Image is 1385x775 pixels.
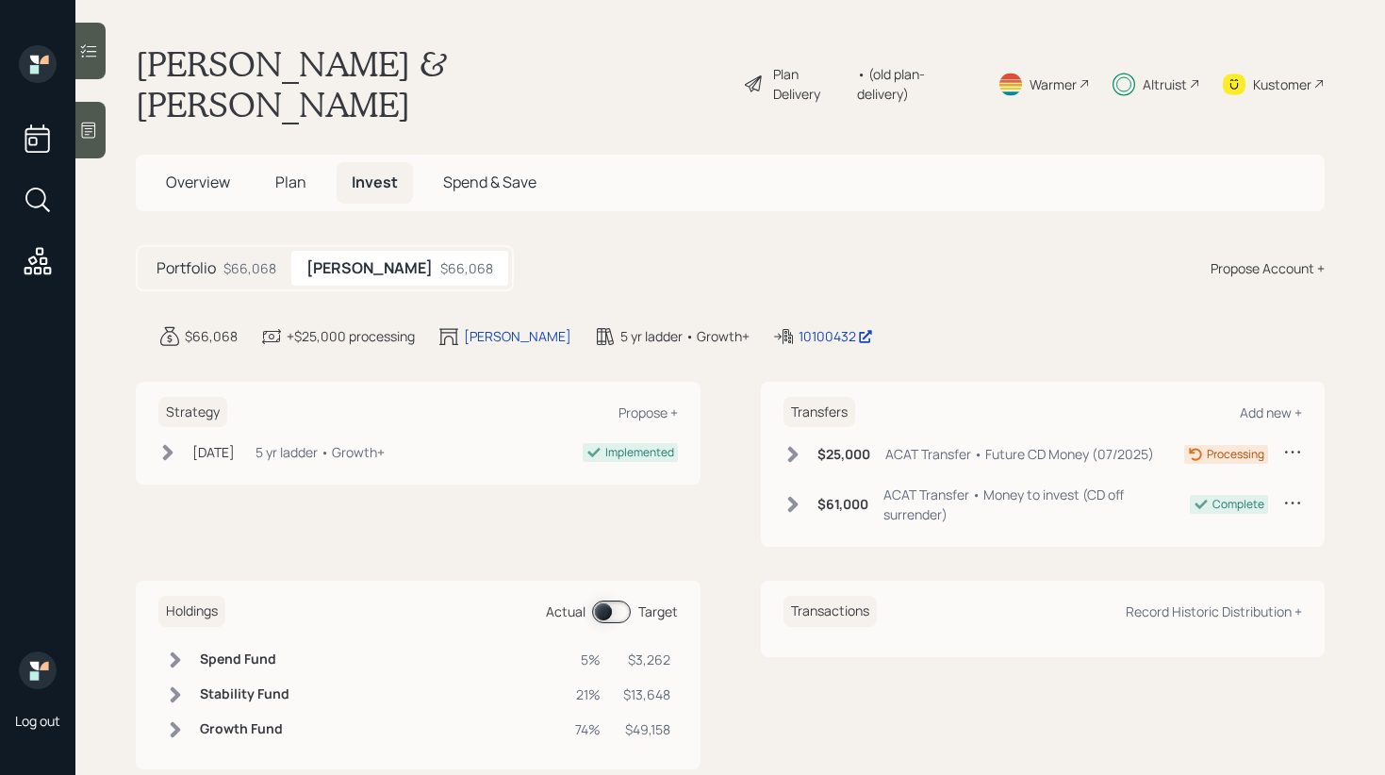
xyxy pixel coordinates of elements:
[464,326,571,346] div: [PERSON_NAME]
[1126,602,1302,620] div: Record Historic Distribution +
[192,442,235,462] div: [DATE]
[19,651,57,689] img: retirable_logo.png
[1211,258,1325,278] div: Propose Account +
[885,444,1154,464] div: ACAT Transfer • Future CD Money (07/2025)
[1240,404,1302,421] div: Add new +
[817,447,870,463] h6: $25,000
[575,719,601,739] div: 74%
[623,650,670,669] div: $3,262
[136,43,728,124] h1: [PERSON_NAME] & [PERSON_NAME]
[575,650,601,669] div: 5%
[1207,446,1264,463] div: Processing
[575,684,601,704] div: 21%
[158,596,225,627] h6: Holdings
[799,326,873,346] div: 10100432
[638,602,678,621] div: Target
[352,172,398,192] span: Invest
[256,442,385,462] div: 5 yr ladder • Growth+
[1143,74,1187,94] div: Altruist
[817,497,868,513] h6: $61,000
[857,64,975,104] div: • (old plan-delivery)
[157,259,216,277] h5: Portfolio
[158,397,227,428] h6: Strategy
[223,258,276,278] div: $66,068
[200,651,289,668] h6: Spend Fund
[200,686,289,702] h6: Stability Fund
[1212,496,1264,513] div: Complete
[15,712,60,730] div: Log out
[443,172,536,192] span: Spend & Save
[623,684,670,704] div: $13,648
[1253,74,1311,94] div: Kustomer
[185,326,238,346] div: $66,068
[620,326,750,346] div: 5 yr ladder • Growth+
[546,602,585,621] div: Actual
[275,172,306,192] span: Plan
[618,404,678,421] div: Propose +
[287,326,415,346] div: +$25,000 processing
[773,64,848,104] div: Plan Delivery
[783,596,877,627] h6: Transactions
[883,485,1191,524] div: ACAT Transfer • Money to invest (CD off surrender)
[783,397,855,428] h6: Transfers
[440,258,493,278] div: $66,068
[166,172,230,192] span: Overview
[306,259,433,277] h5: [PERSON_NAME]
[200,721,289,737] h6: Growth Fund
[605,444,674,461] div: Implemented
[1030,74,1077,94] div: Warmer
[623,719,670,739] div: $49,158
